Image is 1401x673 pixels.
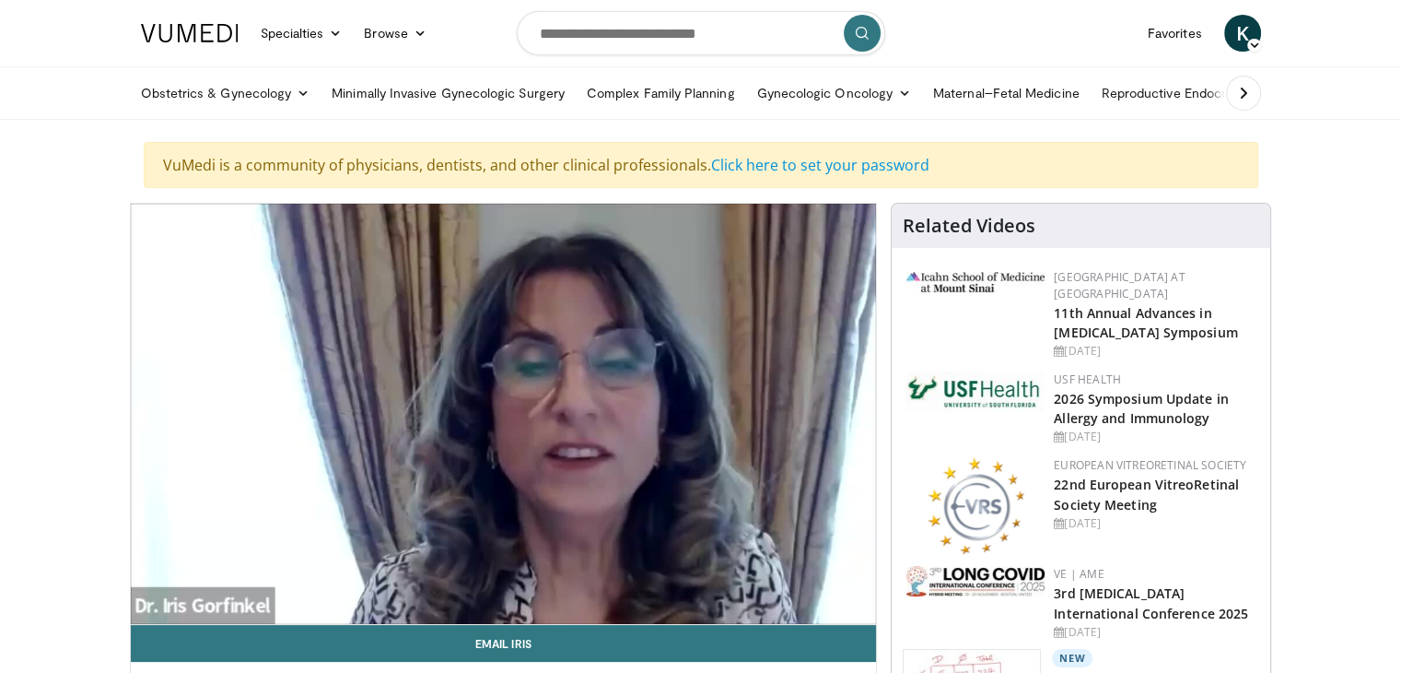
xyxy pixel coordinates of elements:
[1054,515,1255,532] div: [DATE]
[353,15,438,52] a: Browse
[1137,15,1213,52] a: Favorites
[906,272,1045,292] img: 3aa743c9-7c3f-4fab-9978-1464b9dbe89c.png.150x105_q85_autocrop_double_scale_upscale_version-0.2.jpg
[1054,429,1255,445] div: [DATE]
[1224,15,1261,52] a: K
[1054,343,1255,360] div: [DATE]
[906,566,1045,596] img: a2792a71-925c-4fc2-b8ef-8d1b21aec2f7.png.150x105_q85_autocrop_double_scale_upscale_version-0.2.jpg
[576,75,746,112] a: Complex Family Planning
[711,155,929,175] a: Click here to set your password
[1054,476,1239,513] a: 22nd European VitreoRetinal Society Meeting
[1054,584,1248,621] a: 3rd [MEDICAL_DATA] International Conference 2025
[746,75,922,112] a: Gynecologic Oncology
[131,204,877,625] video-js: Video Player
[131,625,877,662] a: Email Iris
[1054,457,1246,473] a: European VitreoRetinal Society
[141,24,239,42] img: VuMedi Logo
[922,75,1091,112] a: Maternal–Fetal Medicine
[1052,649,1092,667] p: New
[517,11,885,55] input: Search topics, interventions
[1054,390,1228,427] a: 2026 Symposium Update in Allergy and Immunology
[250,15,354,52] a: Specialties
[903,215,1035,237] h4: Related Videos
[1054,269,1185,301] a: [GEOGRAPHIC_DATA] at [GEOGRAPHIC_DATA]
[1054,624,1255,641] div: [DATE]
[1091,75,1399,112] a: Reproductive Endocrinology & [MEDICAL_DATA]
[1054,566,1103,582] a: VE | AME
[927,457,1024,554] img: ee0f788f-b72d-444d-91fc-556bb330ec4c.png.150x105_q85_autocrop_double_scale_upscale_version-0.2.png
[130,75,321,112] a: Obstetrics & Gynecology
[906,372,1045,412] img: 6ba8804a-8538-4002-95e7-a8f8012d4a11.png.150x105_q85_autocrop_double_scale_upscale_version-0.2.jpg
[1054,304,1237,341] a: 11th Annual Advances in [MEDICAL_DATA] Symposium
[321,75,576,112] a: Minimally Invasive Gynecologic Surgery
[1054,372,1121,387] a: USF Health
[144,142,1258,188] div: VuMedi is a community of physicians, dentists, and other clinical professionals.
